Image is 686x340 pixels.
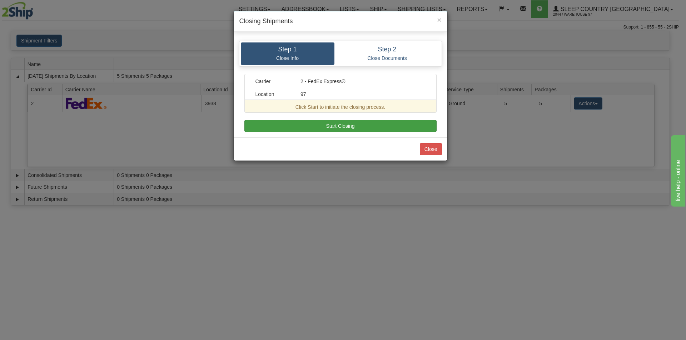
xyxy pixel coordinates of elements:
[246,55,329,61] p: Close Info
[295,78,431,85] div: 2 - FedEx Express®
[340,46,435,53] h4: Step 2
[246,46,329,53] h4: Step 1
[241,42,334,65] a: Step 1 Close Info
[334,42,440,65] a: Step 2 Close Documents
[5,4,66,13] div: live help - online
[250,103,431,111] div: Click Start to initiate the closing process.
[250,78,295,85] div: Carrier
[250,91,295,98] div: Location
[670,133,685,206] iframe: chat widget
[239,17,442,26] h4: Closing Shipments
[244,120,437,132] button: Start Closing
[340,55,435,61] p: Close Documents
[437,16,441,24] span: ×
[420,143,442,155] button: Close
[437,16,441,24] button: Close
[295,91,431,98] div: 97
